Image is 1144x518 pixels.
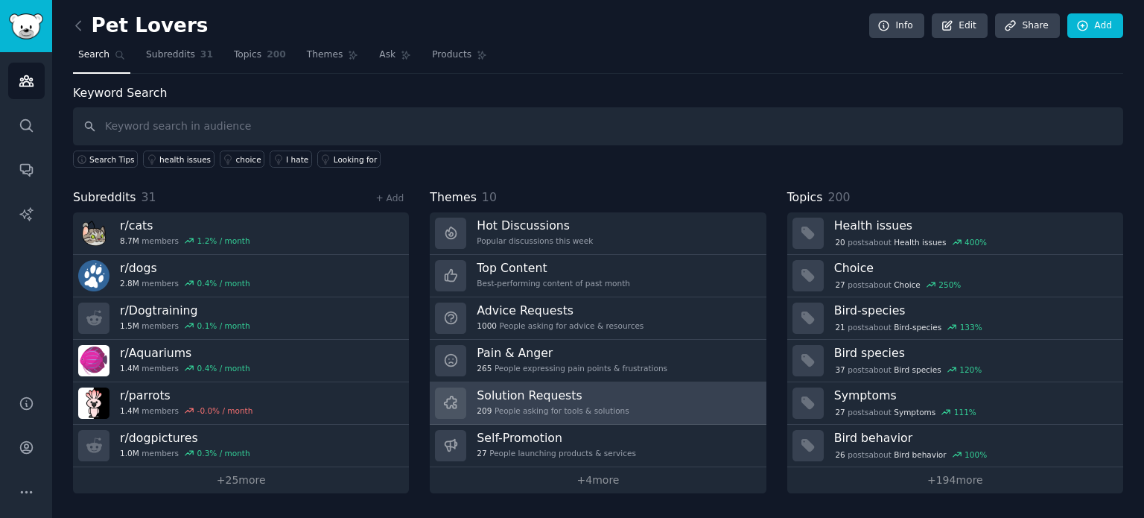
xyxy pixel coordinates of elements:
div: People asking for advice & resources [477,320,643,331]
div: 400 % [965,237,987,247]
div: 0.4 % / month [197,363,250,373]
div: post s about [834,448,988,461]
div: post s about [834,363,983,376]
img: Aquariums [78,345,109,376]
a: Solution Requests209People asking for tools & solutions [430,382,766,425]
span: 200 [827,190,850,204]
span: 27 [835,279,845,290]
div: post s about [834,405,978,419]
span: Choice [894,279,921,290]
span: Themes [430,189,477,207]
h3: r/ Dogtraining [120,303,250,318]
span: Health issues [894,237,946,247]
span: 1.0M [120,448,139,458]
h3: Bird species [834,345,1113,361]
span: Topics [787,189,823,207]
div: 0.4 % / month [197,278,250,288]
div: 120 % [959,364,982,375]
span: Subreddits [73,189,136,207]
a: +194more [787,467,1123,493]
h3: Top Content [477,260,630,276]
button: Search Tips [73,151,138,168]
a: r/Aquariums1.4Mmembers0.4% / month [73,340,409,382]
img: dogs [78,260,109,291]
span: 21 [835,322,845,332]
div: members [120,405,252,416]
a: Themes [302,43,364,74]
div: members [120,278,250,288]
a: Ask [374,43,416,74]
img: parrots [78,388,109,419]
span: 2.8M [120,278,139,288]
div: 111 % [954,407,976,417]
a: r/dogpictures1.0Mmembers0.3% / month [73,425,409,467]
a: r/parrots1.4Mmembers-0.0% / month [73,382,409,425]
h3: r/ parrots [120,388,252,403]
a: Bird-species21postsaboutBird-species133% [787,297,1123,340]
span: Search Tips [89,154,135,165]
a: Bird species37postsaboutBird species120% [787,340,1123,382]
a: Info [869,13,924,39]
span: Themes [307,48,343,62]
div: members [120,320,250,331]
a: Topics200 [229,43,291,74]
span: 200 [267,48,286,62]
a: Pain & Anger265People expressing pain points & frustrations [430,340,766,382]
h3: Choice [834,260,1113,276]
div: post s about [834,236,988,249]
div: People expressing pain points & frustrations [477,363,667,373]
h3: Symptoms [834,388,1113,403]
a: Add [1067,13,1123,39]
h3: Health issues [834,218,1113,233]
h3: Solution Requests [477,388,629,403]
span: 1.5M [120,320,139,331]
span: 37 [835,364,845,375]
a: health issues [143,151,214,168]
a: Symptoms27postsaboutSymptoms111% [787,382,1123,425]
h3: Bird-species [834,303,1113,318]
span: 20 [835,237,845,247]
span: 27 [477,448,486,458]
a: Top ContentBest-performing content of past month [430,255,766,297]
span: Topics [234,48,261,62]
div: People launching products & services [477,448,636,458]
h3: Hot Discussions [477,218,593,233]
label: Keyword Search [73,86,167,100]
div: 0.3 % / month [197,448,250,458]
span: Subreddits [146,48,195,62]
span: Symptoms [894,407,935,417]
h3: Self-Promotion [477,430,636,446]
span: 1.4M [120,405,139,416]
span: 31 [142,190,156,204]
span: Ask [379,48,395,62]
h3: r/ dogs [120,260,250,276]
a: Hot DiscussionsPopular discussions this week [430,212,766,255]
span: Bird species [894,364,941,375]
div: -0.0 % / month [197,405,253,416]
div: members [120,448,250,458]
div: Popular discussions this week [477,236,593,246]
span: 1.4M [120,363,139,373]
span: 10 [482,190,497,204]
div: Best-performing content of past month [477,278,630,288]
h3: Advice Requests [477,303,643,318]
div: members [120,363,250,373]
div: Looking for [334,154,378,165]
span: 265 [477,363,492,373]
span: 26 [835,449,845,460]
div: 100 % [965,449,987,460]
a: Self-Promotion27People launching products & services [430,425,766,467]
a: I hate [270,151,312,168]
a: Products [427,43,492,74]
a: Health issues20postsaboutHealth issues400% [787,212,1123,255]
a: Choice27postsaboutChoice250% [787,255,1123,297]
div: choice [236,154,261,165]
span: Products [432,48,471,62]
a: +25more [73,467,409,493]
div: health issues [159,154,211,165]
a: Looking for [317,151,381,168]
a: Bird behavior26postsaboutBird behavior100% [787,425,1123,467]
a: Subreddits31 [141,43,218,74]
h3: Bird behavior [834,430,1113,446]
img: GummySearch logo [9,13,43,40]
